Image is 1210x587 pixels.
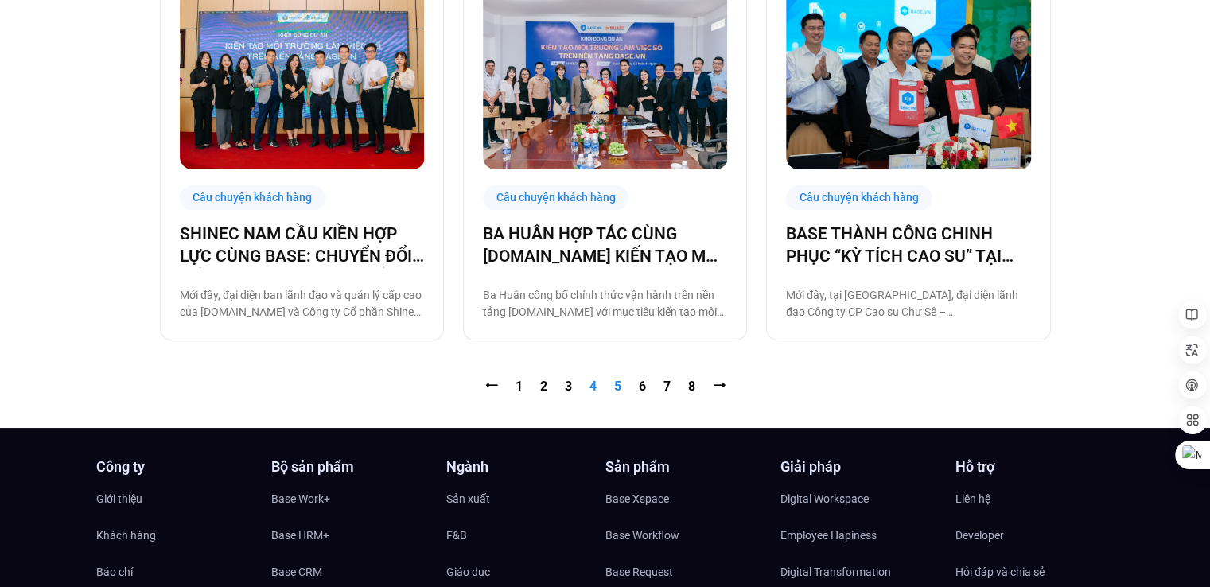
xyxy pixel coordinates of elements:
span: Base Work+ [271,487,330,511]
a: Khách hàng [96,523,255,547]
span: Base Request [605,560,673,584]
a: Liên hệ [955,487,1115,511]
a: ⭢ [713,379,726,394]
a: Base Workflow [605,523,765,547]
a: Developer [955,523,1115,547]
a: Báo chí [96,560,255,584]
a: Employee Hapiness [780,523,940,547]
span: Giới thiệu [96,487,142,511]
a: Base Request [605,560,765,584]
h4: Hỗ trợ [955,460,1115,474]
a: Giáo dục [446,560,605,584]
span: Base Xspace [605,487,669,511]
a: 2 [540,379,547,394]
p: Mới đây, tại [GEOGRAPHIC_DATA], đại diện lãnh đạo Công ty CP Cao su Chư Sê – [GEOGRAPHIC_DATA], t... [786,287,1030,321]
a: 8 [688,379,695,394]
a: ⭠ [485,379,498,394]
span: Base HRM+ [271,523,329,547]
a: SHINEC NAM CẦU KIỀN HỢP LỰC CÙNG BASE: CHUYỂN ĐỔI SỐ VÌ MỤC TIÊU PHÁT TRIỂN BỀN VỮNG [180,223,424,267]
a: Base Xspace [605,487,765,511]
p: Ba Huân công bố chính thức vận hành trên nền tảng [DOMAIN_NAME] với mục tiêu kiến tạo môi trường ... [483,287,727,321]
span: F&B [446,523,467,547]
span: Khách hàng [96,523,156,547]
nav: Pagination [160,377,1051,396]
span: Liên hệ [955,487,990,511]
span: Hỏi đáp và chia sẻ [955,560,1045,584]
span: Employee Hapiness [780,523,877,547]
span: Báo chí [96,560,133,584]
span: Base CRM [271,560,322,584]
div: Câu chuyện khách hàng [786,185,932,210]
a: Hỏi đáp và chia sẻ [955,560,1115,584]
p: Mới đây, đại diện ban lãnh đạo và quản lý cấp cao của [DOMAIN_NAME] và Công ty Cổ phần Shinec – C... [180,287,424,321]
h4: Ngành [446,460,605,474]
a: Sản xuất [446,487,605,511]
a: BASE THÀNH CÔNG CHINH PHỤC “KỲ TÍCH CAO SU” TẠI [GEOGRAPHIC_DATA] [786,223,1030,267]
a: F&B [446,523,605,547]
div: Câu chuyện khách hàng [180,185,326,210]
span: Digital Transformation [780,560,891,584]
a: Base Work+ [271,487,430,511]
a: Base HRM+ [271,523,430,547]
span: 4 [589,379,597,394]
a: BA HUÂN HỢP TÁC CÙNG [DOMAIN_NAME] KIẾN TẠO MÔI TRƯỜNG LÀM VIỆC SỐ [483,223,727,267]
span: Giáo dục [446,560,490,584]
a: Base CRM [271,560,430,584]
a: 1 [516,379,523,394]
a: Digital Transformation [780,560,940,584]
a: Giới thiệu [96,487,255,511]
h4: Giải pháp [780,460,940,474]
span: Developer [955,523,1004,547]
div: Câu chuyện khách hàng [483,185,629,210]
h4: Bộ sản phẩm [271,460,430,474]
a: 6 [639,379,646,394]
a: Digital Workspace [780,487,940,511]
a: 5 [614,379,621,394]
h4: Công ty [96,460,255,474]
h4: Sản phẩm [605,460,765,474]
span: Sản xuất [446,487,490,511]
span: Base Workflow [605,523,679,547]
a: 3 [565,379,572,394]
a: 7 [663,379,671,394]
span: Digital Workspace [780,487,869,511]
